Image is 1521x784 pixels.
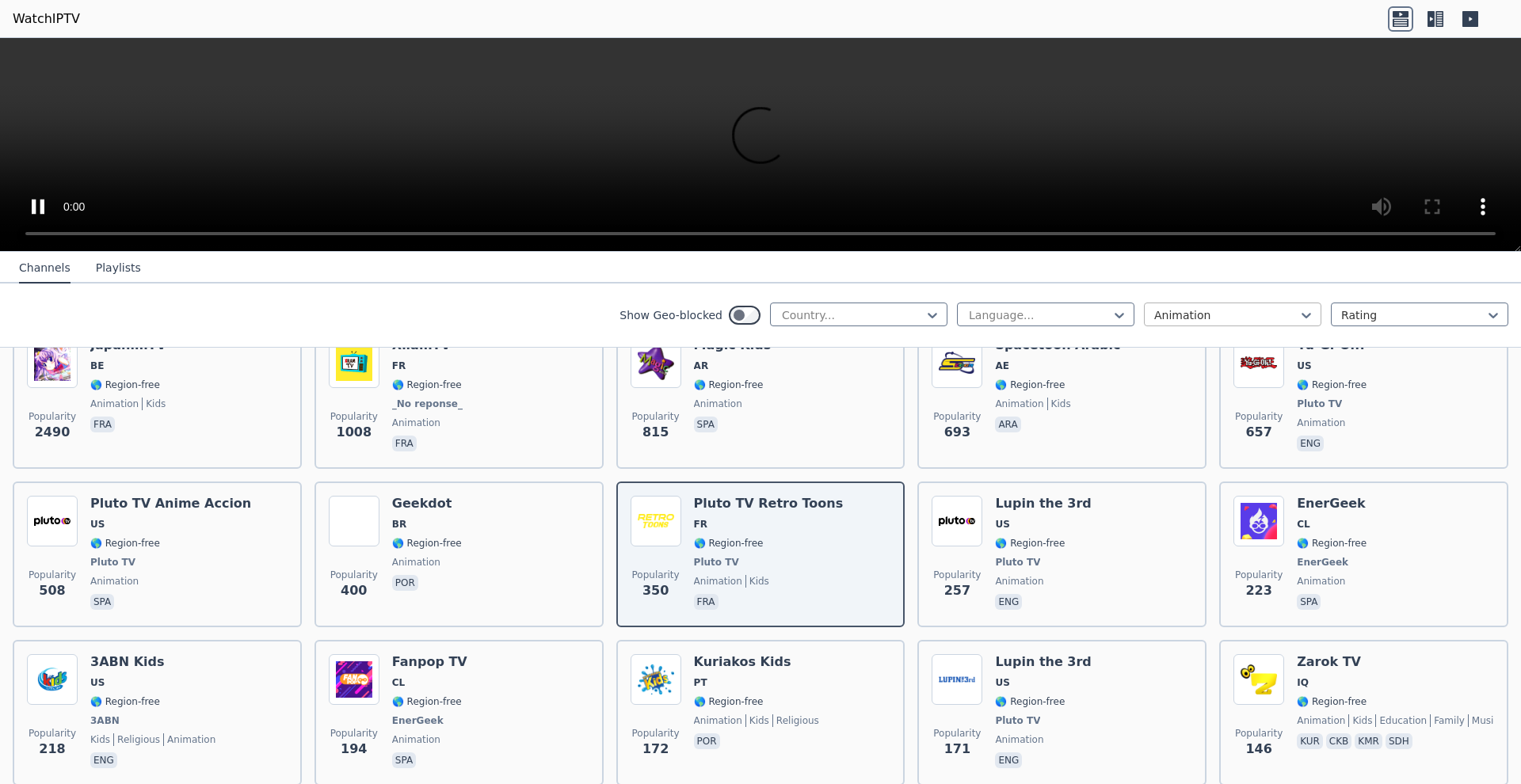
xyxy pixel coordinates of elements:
[632,727,680,740] span: Popularity
[90,676,105,689] span: US
[944,581,970,600] span: 257
[392,518,406,531] span: BR
[995,575,1043,588] span: animation
[1326,733,1351,749] p: ckb
[39,740,65,759] span: 218
[330,727,378,740] span: Popularity
[933,569,981,581] span: Popularity
[694,537,764,550] span: 🌎 Region-free
[1233,496,1284,546] img: EnerGeek
[90,417,115,432] p: fra
[1233,654,1284,705] img: Zarok TV
[995,733,1043,746] span: animation
[392,752,416,768] p: spa
[1297,575,1345,588] span: animation
[329,654,379,705] img: Fanpop TV
[1297,360,1311,372] span: US
[932,496,982,546] img: Lupin the 3rd
[90,695,160,708] span: 🌎 Region-free
[995,518,1009,531] span: US
[90,556,135,569] span: Pluto TV
[1297,518,1309,531] span: CL
[329,496,379,546] img: Geekdot
[1297,676,1309,689] span: IQ
[995,398,1043,410] span: animation
[694,594,719,610] p: fra
[1297,714,1345,727] span: animation
[90,518,105,531] span: US
[1386,733,1412,749] p: sdh
[90,752,117,768] p: eng
[932,654,982,705] img: Lupin the 3rd
[694,518,707,531] span: FR
[632,410,680,423] span: Popularity
[1297,417,1345,429] span: animation
[392,360,406,372] span: FR
[1245,423,1271,442] span: 657
[1375,714,1427,727] span: education
[1047,398,1071,410] span: kids
[330,410,378,423] span: Popularity
[392,417,440,429] span: animation
[392,654,467,670] h6: Fanpop TV
[163,733,215,746] span: animation
[694,676,707,689] span: PT
[1297,436,1324,451] p: eng
[142,398,166,410] span: kids
[772,714,819,727] span: religious
[27,654,78,705] img: 3ABN Kids
[642,423,669,442] span: 815
[392,537,462,550] span: 🌎 Region-free
[694,654,819,670] h6: Kuriakos Kids
[392,379,462,391] span: 🌎 Region-free
[392,496,462,512] h6: Geekdot
[631,337,681,388] img: Magic Kids
[694,360,709,372] span: AR
[995,537,1065,550] span: 🌎 Region-free
[392,436,417,451] p: fra
[995,695,1065,708] span: 🌎 Region-free
[329,337,379,388] img: XilamTV
[1355,733,1382,749] p: kmr
[392,676,405,689] span: CL
[27,337,78,388] img: JapanimTV
[19,253,71,284] button: Channels
[392,714,444,727] span: EnerGeek
[341,740,367,759] span: 194
[995,752,1022,768] p: eng
[1245,740,1271,759] span: 146
[745,575,769,588] span: kids
[995,417,1020,432] p: ara
[694,695,764,708] span: 🌎 Region-free
[90,398,139,410] span: animation
[632,569,680,581] span: Popularity
[995,676,1009,689] span: US
[1235,410,1283,423] span: Popularity
[29,410,76,423] span: Popularity
[694,714,742,727] span: animation
[29,727,76,740] span: Popularity
[933,410,981,423] span: Popularity
[642,581,669,600] span: 350
[39,581,65,600] span: 508
[90,575,139,588] span: animation
[90,654,215,670] h6: 3ABN Kids
[995,360,1008,372] span: AE
[995,496,1091,512] h6: Lupin the 3rd
[694,379,764,391] span: 🌎 Region-free
[944,740,970,759] span: 171
[1297,398,1342,410] span: Pluto TV
[694,556,739,569] span: Pluto TV
[392,398,463,410] span: _No reponse_
[1297,695,1367,708] span: 🌎 Region-free
[29,569,76,581] span: Popularity
[694,575,742,588] span: animation
[995,654,1091,670] h6: Lupin the 3rd
[1245,581,1271,600] span: 223
[90,379,160,391] span: 🌎 Region-free
[1235,569,1283,581] span: Popularity
[745,714,769,727] span: kids
[694,496,844,512] h6: Pluto TV Retro Toons
[1297,537,1367,550] span: 🌎 Region-free
[1297,594,1321,610] p: spa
